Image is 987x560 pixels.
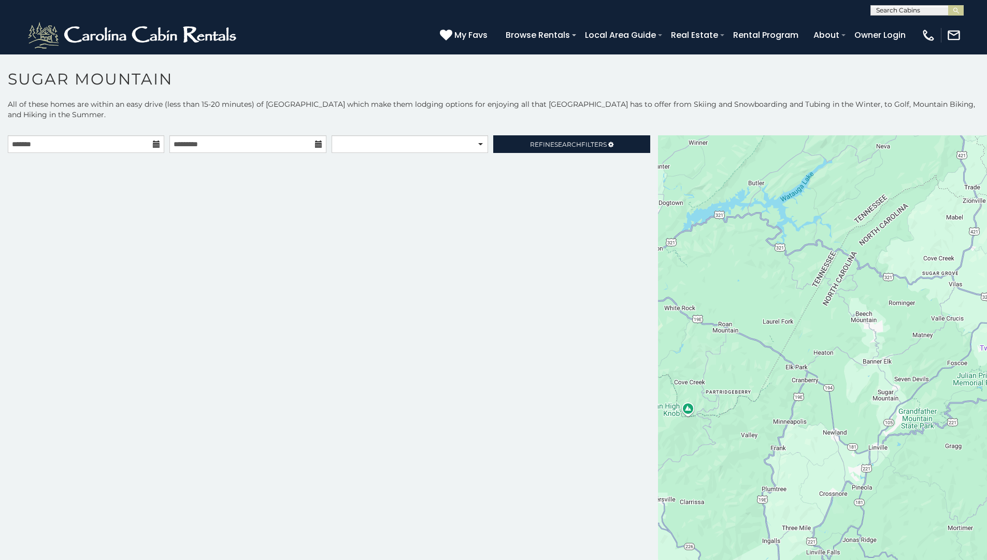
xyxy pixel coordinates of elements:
[580,26,661,44] a: Local Area Guide
[849,26,911,44] a: Owner Login
[500,26,575,44] a: Browse Rentals
[26,20,241,51] img: White-1-2.png
[493,135,650,153] a: RefineSearchFilters
[554,141,581,148] span: Search
[947,28,961,43] img: mail-regular-white.png
[530,141,607,148] span: Refine Filters
[440,29,490,42] a: My Favs
[808,26,845,44] a: About
[921,28,936,43] img: phone-regular-white.png
[666,26,723,44] a: Real Estate
[728,26,804,44] a: Rental Program
[454,29,488,41] span: My Favs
